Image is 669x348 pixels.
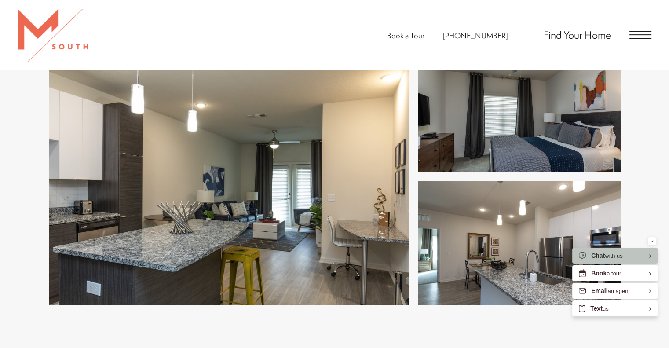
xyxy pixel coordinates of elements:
a: Book a Tour [387,30,424,40]
span: [PHONE_NUMBER] [443,30,508,40]
img: Beautiful bedrooms to fit every need [418,48,621,172]
img: MSouth [18,9,88,62]
a: Call Us at 813-570-8014 [443,30,508,40]
img: Spacious kitchens with thoughtful details [418,181,621,305]
button: Open Menu [629,31,651,39]
img: Beautiful living areas to match your lifestyle [49,48,409,305]
a: Find Your Home [544,28,611,42]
